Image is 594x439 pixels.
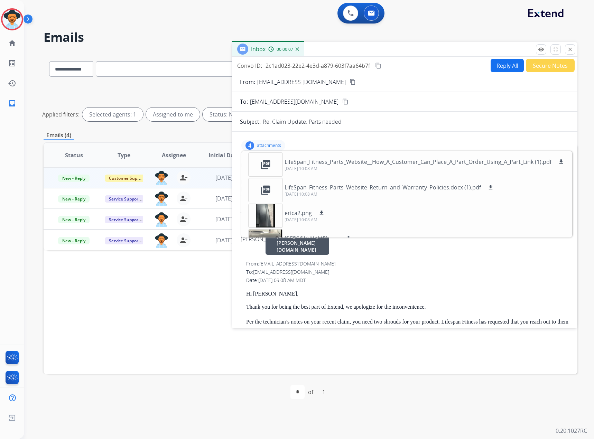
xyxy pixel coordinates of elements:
mat-icon: picture_as_pdf [260,185,271,196]
mat-icon: person_remove [179,236,188,244]
img: agent-avatar [155,192,168,206]
span: Initial Date [208,151,240,159]
div: 1 [317,385,331,399]
p: To: [240,97,248,106]
img: avatar [2,10,22,29]
span: 00:00:07 [277,47,293,52]
p: Convo ID: [237,62,262,70]
span: Service Support [105,237,144,244]
p: [DATE] 10:08 AM [285,166,565,171]
span: [PERSON_NAME][EMAIL_ADDRESS][PERSON_NAME][DOMAIN_NAME] [266,224,329,255]
mat-icon: history [8,79,16,87]
span: New - Reply [58,195,90,203]
span: [DATE] [215,215,233,223]
div: Date: [241,178,568,185]
span: Service Support [105,195,144,203]
p: [DATE] 10:08 AM [285,192,495,197]
img: agent-avatar [155,233,168,248]
div: Date: [246,277,568,284]
mat-icon: home [8,39,16,47]
p: Subject: [240,118,261,126]
p: erica2.png [285,209,312,217]
p: Hi [PERSON_NAME], [246,291,568,297]
div: Selected agents: 1 [82,108,143,121]
mat-icon: download [488,184,494,190]
span: [DATE] [215,174,233,181]
p: [EMAIL_ADDRESS][DOMAIN_NAME] [257,78,346,86]
p: attachments [257,143,281,148]
p: From: [240,78,255,86]
mat-icon: content_copy [342,99,349,105]
mat-icon: remove_red_eye [538,46,544,53]
span: New - Reply [58,237,90,244]
p: Thank you for being the best part of Extend, we apologize for the inconvenience. [246,304,568,310]
div: From: [246,260,568,267]
div: Assigned to me [146,108,200,121]
span: 2c1ad023-22e2-4e3d-a879-603f7aa64b7f [266,62,370,69]
h2: Emails [44,30,577,44]
mat-icon: person_remove [179,215,188,223]
mat-icon: content_copy [350,79,356,85]
img: agent-avatar [155,171,168,185]
span: [DATE] [215,236,233,244]
div: Hello, These forms are asking for payment - is payment not covered in the warranty? Thank you, [P... [241,185,568,243]
p: Emails (4) [44,131,74,140]
span: [EMAIL_ADDRESS][DOMAIN_NAME] [250,97,338,106]
div: of [308,388,313,396]
span: [EMAIL_ADDRESS][DOMAIN_NAME] [259,260,335,267]
span: [DATE] 09:08 AM MDT [258,277,306,283]
span: [DATE] [215,195,233,202]
p: Re: Claim Update: Parts needed [263,118,342,126]
span: Status [65,151,83,159]
mat-icon: person_remove [179,174,188,182]
p: [PERSON_NAME].png [285,234,339,243]
mat-icon: download [558,159,564,165]
mat-icon: download [318,210,325,216]
span: Assignee [162,151,186,159]
mat-icon: list_alt [8,59,16,67]
span: New - Reply [58,175,90,182]
div: Status: New - Initial [203,108,276,121]
p: [DATE] 10:08 AM [285,217,326,223]
img: agent-avatar [155,212,168,227]
mat-icon: content_copy [375,63,381,69]
div: 4 [245,141,254,150]
p: LifeSpan_Fitness_Parts_Website_Return_and_Warranty_Policies.docx (1).pdf [285,183,481,192]
mat-icon: close [567,46,573,53]
mat-icon: download [345,235,352,242]
div: To: [246,269,568,275]
span: Customer Support [105,175,150,182]
div: To: [241,170,568,177]
p: Applied filters: [42,110,80,119]
p: 0.20.1027RC [556,427,587,435]
span: [EMAIL_ADDRESS][DOMAIN_NAME] [253,269,329,275]
p: LifeSpan_Fitness_Parts_Website__How_A_Customer_Can_Place_A_Part_Order_Using_A_Part_Link (1).pdf [285,158,551,166]
span: Inbox [251,45,266,53]
p: Per the technician’s notes on your recent claim, you need two shrouds for your product. Lifespan ... [246,317,568,345]
button: Secure Notes [526,59,575,72]
button: Reply All [491,59,524,72]
div: From: [241,162,568,169]
mat-icon: picture_as_pdf [260,159,271,170]
mat-icon: inbox [8,99,16,108]
span: Service Support [105,216,144,223]
mat-icon: person_remove [179,194,188,203]
span: New - Reply [58,216,90,223]
mat-icon: fullscreen [553,46,559,53]
span: Type [118,151,130,159]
